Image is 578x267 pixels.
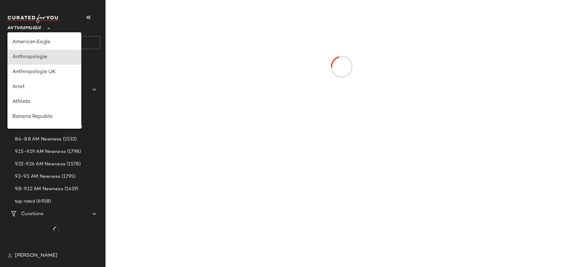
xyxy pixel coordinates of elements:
[66,111,82,118] span: (1185)
[65,161,81,168] span: (1578)
[15,111,66,118] span: 8.18-8.22 AM Newness
[7,21,41,32] span: Anthropologie
[61,173,76,180] span: (1795)
[66,148,81,155] span: (1798)
[21,74,49,81] span: All Products
[7,14,60,23] img: cfy_white_logo.C9jOOHJF.svg
[21,210,43,218] span: Curations
[15,198,35,205] span: top rated
[67,123,82,131] span: (1284)
[21,86,62,93] span: Global Clipboards
[15,123,67,131] span: 8.25-8.29 AM Newness
[66,99,79,106] span: (664)
[10,62,16,68] img: svg%3e
[15,136,62,143] span: 8.4-8.8 AM Newness
[15,186,63,193] span: 9.8-9.12 AM Newness
[20,61,44,68] span: Dashboard
[63,186,79,193] span: (1419)
[62,86,69,93] span: (9)
[15,252,57,260] span: [PERSON_NAME]
[15,173,61,180] span: 9.2-9.5 AM Newness
[35,198,51,205] span: (6958)
[15,161,65,168] span: 9.22-9.26 AM Newness
[7,253,12,258] img: svg%3e
[15,148,66,155] span: 9.15-9.19 AM Newness
[15,99,66,106] span: 8.11-8.15 AM Newness
[62,136,77,143] span: (1532)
